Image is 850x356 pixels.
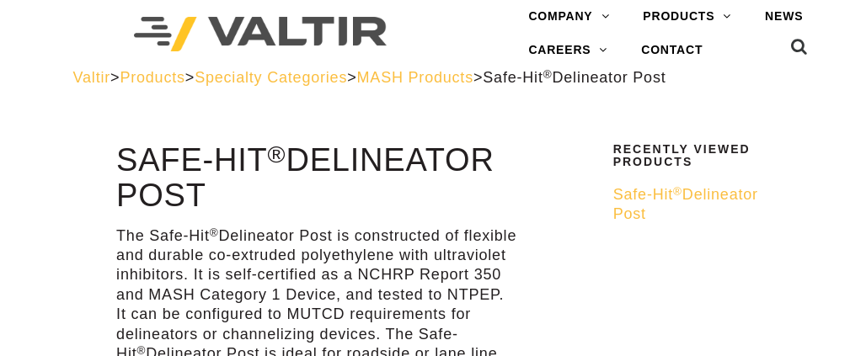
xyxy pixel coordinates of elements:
[613,186,758,222] span: Safe-Hit Delineator Post
[120,69,184,86] a: Products
[210,226,219,239] sup: ®
[357,69,473,86] a: MASH Products
[511,34,624,67] a: CAREERS
[613,185,767,225] a: Safe-Hit®Delineator Post
[116,143,521,214] h1: Safe-Hit Delineator Post
[268,141,286,167] sup: ®
[624,34,719,67] a: CONTACT
[73,68,778,88] div: > > > >
[613,143,767,169] h2: Recently Viewed Products
[673,185,682,198] sup: ®
[73,69,110,86] a: Valtir
[483,69,666,86] span: Safe-Hit Delineator Post
[195,69,347,86] a: Specialty Categories
[543,68,553,81] sup: ®
[134,17,387,51] img: Valtir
